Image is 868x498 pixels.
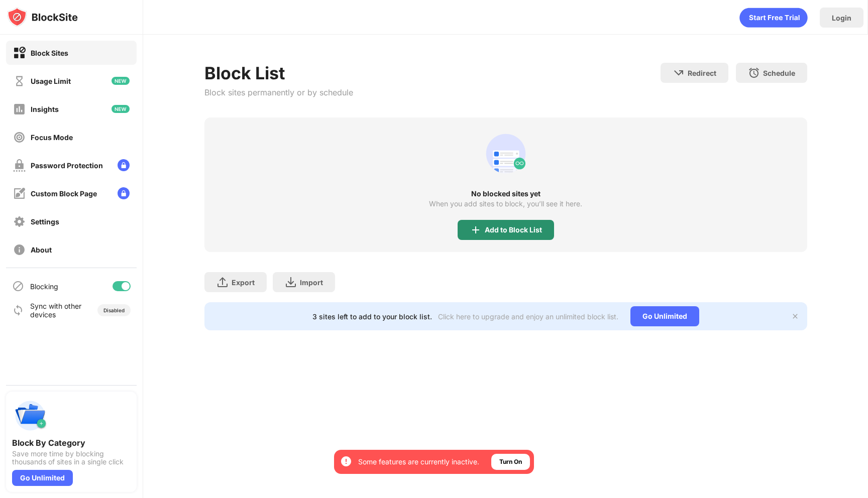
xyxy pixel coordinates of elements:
div: Schedule [763,69,795,77]
div: Settings [31,217,59,226]
img: blocking-icon.svg [12,280,24,292]
img: focus-off.svg [13,131,26,144]
div: Save more time by blocking thousands of sites in a single click [12,450,131,466]
div: Custom Block Page [31,189,97,198]
div: Some features are currently inactive. [358,457,479,467]
img: insights-off.svg [13,103,26,115]
img: push-categories.svg [12,398,48,434]
img: new-icon.svg [112,77,130,85]
img: lock-menu.svg [118,187,130,199]
img: logo-blocksite.svg [7,7,78,27]
img: about-off.svg [13,243,26,256]
div: Go Unlimited [630,306,699,326]
div: Block By Category [12,438,131,448]
div: Password Protection [31,161,103,170]
div: Go Unlimited [12,470,73,486]
div: animation [482,130,530,178]
div: Sync with other devices [30,302,82,319]
img: new-icon.svg [112,105,130,113]
img: error-circle-white.svg [340,455,352,467]
img: password-protection-off.svg [13,159,26,172]
div: Insights [31,105,59,113]
img: lock-menu.svg [118,159,130,171]
div: Block sites permanently or by schedule [204,87,353,97]
div: Disabled [103,307,125,313]
div: Add to Block List [485,226,542,234]
img: customize-block-page-off.svg [13,187,26,200]
img: time-usage-off.svg [13,75,26,87]
div: Block Sites [31,49,68,57]
div: Turn On [499,457,522,467]
img: x-button.svg [791,312,799,320]
div: When you add sites to block, you’ll see it here. [429,200,582,208]
div: No blocked sites yet [204,190,807,198]
div: Redirect [688,69,716,77]
img: sync-icon.svg [12,304,24,316]
img: block-on.svg [13,47,26,59]
div: Click here to upgrade and enjoy an unlimited block list. [438,312,618,321]
div: animation [739,8,808,28]
div: About [31,245,52,254]
div: Import [300,278,323,287]
div: Login [832,14,851,22]
div: Usage Limit [31,77,71,85]
div: Blocking [30,282,58,291]
div: 3 sites left to add to your block list. [312,312,432,321]
div: Export [232,278,255,287]
div: Block List [204,63,353,83]
img: settings-off.svg [13,215,26,228]
div: Focus Mode [31,133,73,142]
